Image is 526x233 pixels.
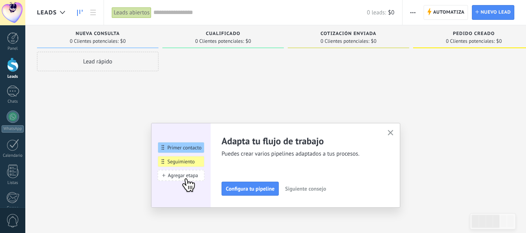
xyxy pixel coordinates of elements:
[367,9,386,16] span: 0 leads:
[285,186,326,191] span: Siguiente consejo
[70,39,118,44] span: 0 Clientes potenciales:
[166,31,280,38] div: Cualificado
[281,183,329,194] button: Siguiente consejo
[37,9,57,16] span: Leads
[206,31,241,37] span: Cualificado
[371,39,376,44] span: $0
[226,186,274,191] span: Configura tu pipeline
[2,99,24,104] div: Chats
[433,5,464,19] span: Automatiza
[2,125,24,133] div: WhatsApp
[453,31,494,37] span: Pedido creado
[388,9,394,16] span: $0
[41,31,155,38] div: Nueva consulta
[480,5,511,19] span: Nuevo lead
[2,74,24,79] div: Leads
[2,153,24,158] div: Calendario
[120,39,126,44] span: $0
[320,31,376,37] span: Cotización enviada
[37,52,158,71] div: Lead rápido
[222,150,378,158] span: Puedes crear varios pipelines adaptados a tus procesos.
[246,39,251,44] span: $0
[222,182,279,196] button: Configura tu pipeline
[472,5,514,20] a: Nuevo lead
[320,39,369,44] span: 0 Clientes potenciales:
[76,31,120,37] span: Nueva consulta
[496,39,502,44] span: $0
[2,46,24,51] div: Panel
[446,39,494,44] span: 0 Clientes potenciales:
[424,5,468,20] a: Automatiza
[112,7,151,18] div: Leads abiertos
[2,180,24,186] div: Listas
[222,135,378,147] h2: Adapta tu flujo de trabajo
[2,206,24,211] div: Correo
[195,39,244,44] span: 0 Clientes potenciales:
[292,31,405,38] div: Cotización enviada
